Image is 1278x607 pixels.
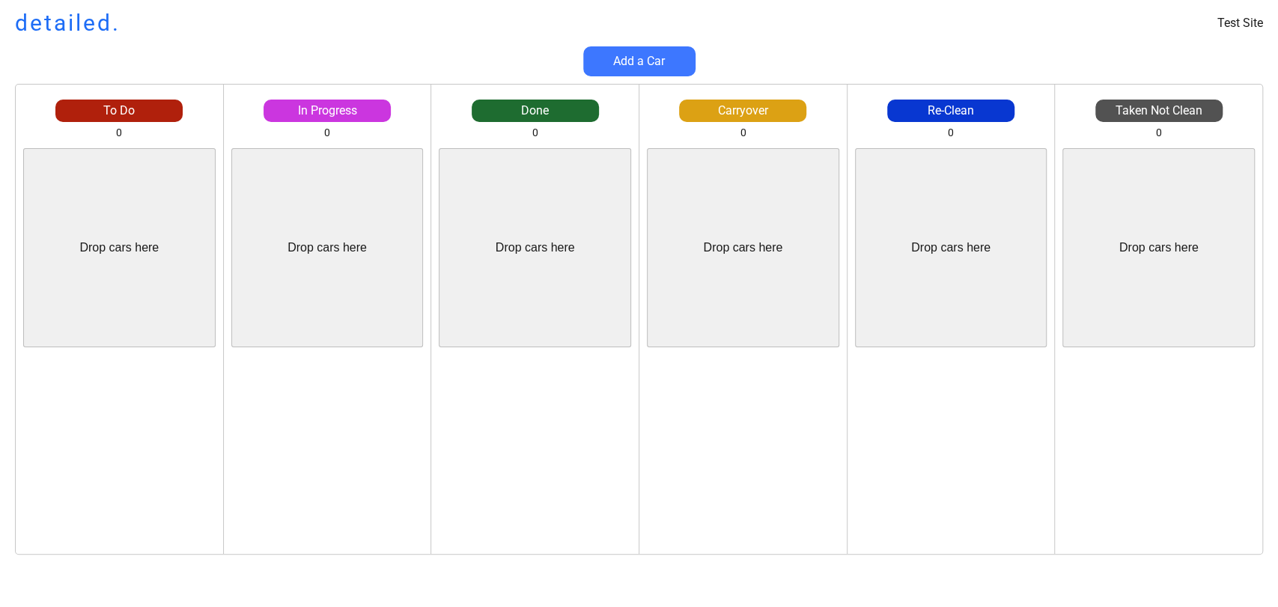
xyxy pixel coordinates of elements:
[79,240,159,256] div: Drop cars here
[1119,240,1199,256] div: Drop cars here
[703,240,782,256] div: Drop cars here
[740,126,746,141] div: 0
[472,103,599,119] div: Done
[1095,103,1223,119] div: Taken Not Clean
[583,46,696,76] button: Add a Car
[948,126,954,141] div: 0
[1156,126,1162,141] div: 0
[55,103,183,119] div: To Do
[1217,15,1263,31] div: Test Site
[264,103,391,119] div: In Progress
[496,240,575,256] div: Drop cars here
[679,103,806,119] div: Carryover
[116,126,122,141] div: 0
[15,7,121,39] h1: detailed.
[287,240,367,256] div: Drop cars here
[887,103,1014,119] div: Re-Clean
[532,126,538,141] div: 0
[911,240,991,256] div: Drop cars here
[324,126,330,141] div: 0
